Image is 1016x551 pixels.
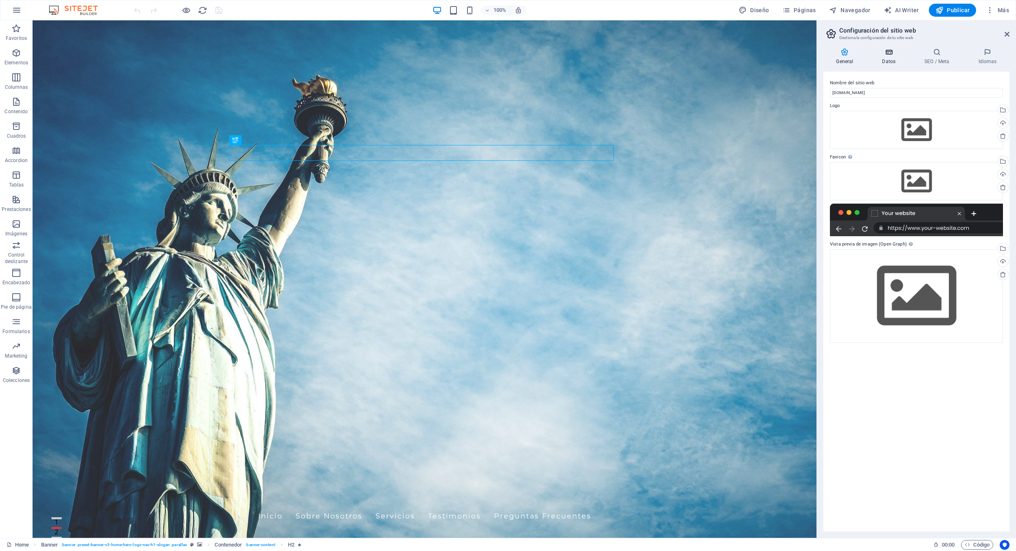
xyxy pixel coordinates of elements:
span: Más [986,6,1009,14]
h4: Datos [869,48,912,65]
h6: 100% [494,5,507,15]
span: Haz clic para seleccionar y doble clic para editar [41,540,58,550]
p: Elementos [4,59,28,66]
button: Diseño [735,4,772,17]
button: 100% [481,5,510,15]
label: Nombre del sitio web [830,78,1003,88]
i: Al redimensionar, ajustar el nivel de zoom automáticamente para ajustarse al dispositivo elegido. [515,7,522,14]
label: Logo [830,101,1003,111]
span: . banner .preset-banner-v3-home-hero-logo-nav-h1-slogan .parallax [61,540,187,550]
h4: SEO / Meta [912,48,966,65]
a: Haz clic para cancelar la selección y doble clic para abrir páginas [7,540,29,550]
p: Accordion [5,157,28,164]
button: reload [197,5,207,15]
h6: Tiempo de la sesión [933,540,955,550]
p: Encabezado [2,279,30,286]
button: Haz clic para salir del modo de previsualización y seguir editando [181,5,191,15]
button: Publicar [929,4,977,17]
i: El elemento contiene una animación [298,542,301,547]
span: Publicar [935,6,970,14]
span: Haz clic para seleccionar y doble clic para editar [288,540,294,550]
button: Código [961,540,993,550]
span: Haz clic para seleccionar y doble clic para editar [215,540,242,550]
p: Imágenes [5,230,27,237]
h4: Idiomas [966,48,1009,65]
button: 2 [19,507,29,509]
button: AI Writer [880,4,922,17]
i: Este elemento es un preajuste personalizable [190,542,194,547]
button: Más [983,4,1012,17]
div: Diseño (Ctrl+Alt+Y) [735,4,772,17]
p: Formularios [2,328,30,335]
button: Usercentrics [1000,540,1009,550]
button: Navegador [826,4,874,17]
label: Favicon [830,152,1003,162]
h2: Configuración del sitio web [839,27,1009,34]
p: Marketing [5,353,27,359]
span: . banner-content [245,540,275,550]
p: Favoritos [6,35,27,42]
p: Prestaciones [2,206,31,213]
span: 00 00 [942,540,955,550]
div: Selecciona archivos del administrador de archivos, de la galería de fotos o carga archivo(s) [830,249,1003,342]
p: Pie de página [1,304,31,310]
nav: breadcrumb [41,540,302,550]
span: Páginas [782,6,816,14]
p: Colecciones [3,377,30,384]
div: Selecciona archivos del administrador de archivos, de la galería de fotos o carga archivo(s) [830,111,1003,149]
p: Columnas [5,84,28,90]
p: Tablas [9,182,24,188]
h4: General [823,48,869,65]
h3: Gestiona la configuración de tu sitio web [839,34,993,42]
p: Cuadros [7,133,26,139]
span: Código [965,540,990,550]
button: 3 [19,516,29,518]
img: Editor Logo [47,5,108,15]
span: Navegador [829,6,871,14]
span: : [948,542,949,548]
i: Este elemento contiene un fondo [197,542,202,547]
div: Selecciona archivos del administrador de archivos, de la galería de fotos o carga archivo(s) [830,162,1003,200]
span: Diseño [739,6,769,14]
input: Nombre... [830,88,1003,98]
span: AI Writer [884,6,919,14]
p: Contenido [4,108,28,115]
button: Páginas [779,4,819,17]
i: Volver a cargar página [198,6,207,15]
label: Vista previa de imagen (Open Graph) [830,239,1003,249]
button: 1 [19,497,29,499]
